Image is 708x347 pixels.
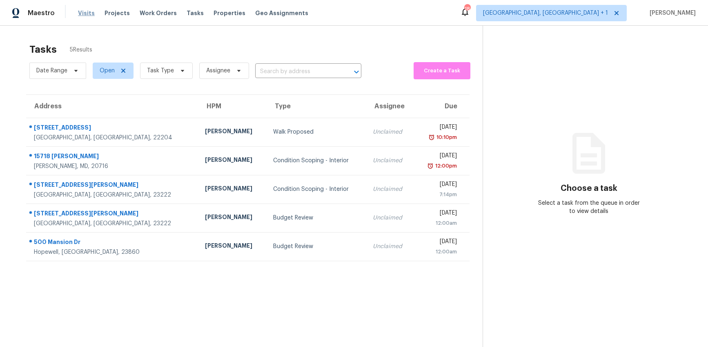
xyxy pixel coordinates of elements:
button: Open [351,66,362,78]
span: Maestro [28,9,55,17]
div: [DATE] [421,180,456,190]
div: [PERSON_NAME] [205,156,260,166]
th: HPM [198,95,267,118]
th: Type [267,95,367,118]
h2: Tasks [29,45,57,54]
div: [STREET_ADDRESS][PERSON_NAME] [34,181,192,191]
div: [PERSON_NAME] [205,242,260,252]
span: Create a Task [418,66,466,76]
button: Create a Task [414,62,470,79]
span: Geo Assignments [255,9,308,17]
span: Work Orders [140,9,177,17]
span: Properties [214,9,245,17]
div: 7:14pm [421,190,456,199]
div: Unclaimed [373,128,407,136]
span: 5 Results [70,46,92,54]
div: Walk Proposed [273,128,360,136]
div: [PERSON_NAME] [205,213,260,223]
div: Unclaimed [373,242,407,251]
span: Task Type [147,67,174,75]
div: Select a task from the queue in order to view details [536,199,642,215]
div: Unclaimed [373,214,407,222]
div: [DATE] [421,209,456,219]
div: [GEOGRAPHIC_DATA], [GEOGRAPHIC_DATA], 23222 [34,191,192,199]
div: 12:00pm [434,162,457,170]
div: [STREET_ADDRESS][PERSON_NAME] [34,209,192,219]
div: [GEOGRAPHIC_DATA], [GEOGRAPHIC_DATA], 23222 [34,219,192,228]
div: [GEOGRAPHIC_DATA], [GEOGRAPHIC_DATA], 22204 [34,134,192,142]
img: Overdue Alarm Icon [427,162,434,170]
div: Unclaimed [373,157,407,165]
img: Overdue Alarm Icon [428,133,435,141]
h3: Choose a task [561,184,617,193]
input: Search by address [255,65,338,78]
div: [PERSON_NAME] [205,127,260,137]
span: Open [100,67,115,75]
span: Tasks [187,10,204,16]
div: Condition Scoping - Interior [273,185,360,193]
th: Assignee [366,95,414,118]
span: Visits [78,9,95,17]
div: Condition Scoping - Interior [273,157,360,165]
div: 10:10pm [435,133,457,141]
span: Projects [105,9,130,17]
div: 15718 [PERSON_NAME] [34,152,192,162]
div: Budget Review [273,214,360,222]
div: Unclaimed [373,185,407,193]
div: [STREET_ADDRESS] [34,123,192,134]
div: 12:00am [421,219,456,227]
span: Date Range [36,67,67,75]
div: Budget Review [273,242,360,251]
div: 18 [464,5,470,13]
div: [DATE] [421,123,456,133]
th: Address [26,95,198,118]
span: [PERSON_NAME] [646,9,696,17]
div: [DATE] [421,237,456,248]
div: 12:00am [421,248,456,256]
th: Due [414,95,469,118]
div: 500 Mansion Dr [34,238,192,248]
div: [PERSON_NAME] [205,184,260,195]
div: [PERSON_NAME], MD, 20716 [34,162,192,170]
div: [DATE] [421,152,456,162]
span: Assignee [206,67,230,75]
div: Hopewell, [GEOGRAPHIC_DATA], 23860 [34,248,192,256]
span: [GEOGRAPHIC_DATA], [GEOGRAPHIC_DATA] + 1 [483,9,608,17]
